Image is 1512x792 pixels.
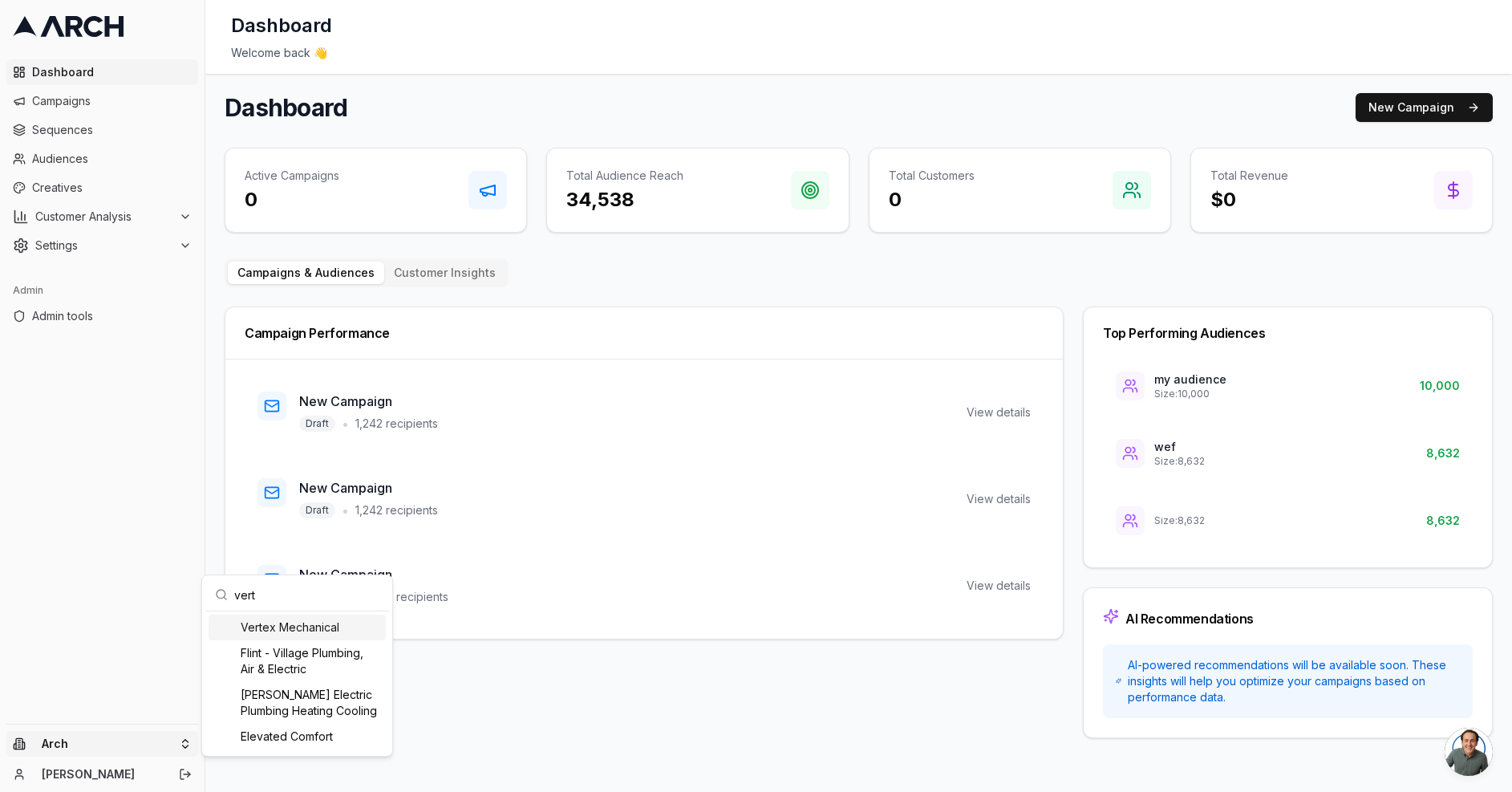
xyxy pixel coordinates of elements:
div: Suggestions [205,611,389,753]
div: Flint - Village Plumbing, Air & Electric [209,640,386,682]
div: [PERSON_NAME] Electric Plumbing Heating Cooling [209,682,386,724]
div: Vertex Mechanical [209,615,386,640]
input: Search company... [234,579,379,611]
div: Elevated Comfort [209,724,386,749]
